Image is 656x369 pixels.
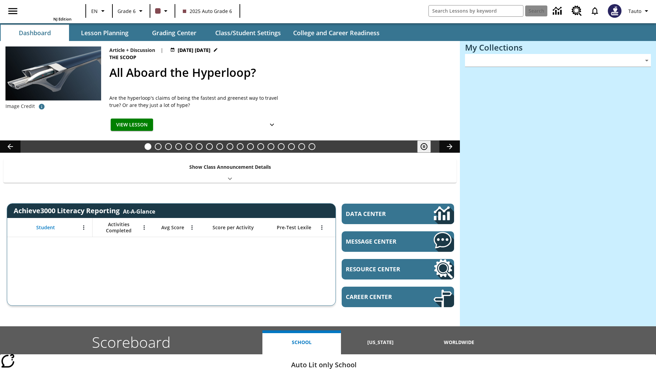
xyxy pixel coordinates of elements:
button: Slide 16 Point of View [298,143,305,150]
a: Resource Center, Will open in new tab [342,259,454,279]
button: Class/Student Settings [210,25,286,41]
p: Article + Discussion [109,46,155,54]
button: Show Details [265,119,279,131]
input: search field [429,5,523,16]
span: 2025 Auto Grade 6 [183,8,232,15]
button: Lesson carousel, Next [439,140,460,153]
span: Grade 6 [118,8,136,15]
button: Open side menu [3,1,23,21]
div: Home [27,2,71,22]
span: The Scoop [109,54,138,61]
div: Show Class Announcement Details [3,159,456,183]
span: Data Center [346,210,410,218]
button: Open Menu [317,222,327,233]
a: Notifications [586,2,604,20]
button: Jul 21 - Jun 30 Choose Dates [169,46,219,54]
span: [DATE] [DATE] [178,46,210,54]
a: Resource Center, Will open in new tab [568,2,586,20]
button: Slide 5 The Last Homesteaders [186,143,192,150]
h2: All Aboard the Hyperloop? [109,64,452,81]
button: Lesson Planning [70,25,139,41]
button: Slide 14 Hooray for Constitution Day! [278,143,285,150]
button: Slide 4 Cars of the Future? [175,143,182,150]
span: Career Center [346,293,413,301]
button: Slide 9 The Invasion of the Free CD [227,143,233,150]
h3: My Collections [465,43,651,52]
button: Slide 8 Fashion Forward in Ancient Rome [216,143,223,150]
button: Photo credit: Hyperloop Transportation Technologies [35,100,49,113]
a: Data Center [549,2,568,20]
span: Message Center [346,237,413,245]
div: Pause [417,140,438,153]
a: Data Center [342,204,454,224]
p: Show Class Announcement Details [189,163,271,170]
button: Grading Center [140,25,208,41]
button: Dashboard [1,25,69,41]
span: Student [36,224,55,231]
button: Slide 2 Do You Want Fries With That? [155,143,162,150]
button: Slide 17 The Constitution's Balancing Act [309,143,315,150]
button: Language: EN, Select a language [88,5,110,17]
img: Avatar [608,4,621,18]
button: Slide 6 Solar Power to the People [196,143,203,150]
button: Slide 10 Mixed Practice: Citing Evidence [237,143,244,150]
button: Open Menu [139,222,149,233]
span: Achieve3000 Literacy Reporting [14,206,155,215]
button: School [262,330,341,354]
span: Avg Score [161,224,184,231]
span: NJ Edition [53,16,71,22]
button: Open Menu [79,222,89,233]
a: Message Center [342,231,454,252]
button: Profile/Settings [626,5,653,17]
span: Resource Center [346,265,413,273]
a: Home [27,3,71,16]
span: Pre-Test Lexile [277,224,311,231]
span: EN [91,8,98,15]
button: Slide 3 Dirty Jobs Kids Had To Do [165,143,172,150]
span: Activities Completed [96,221,141,234]
button: View Lesson [111,119,153,131]
img: Artist rendering of Hyperloop TT vehicle entering a tunnel [5,46,101,100]
button: Worldwide [420,330,498,354]
button: Grade: Grade 6, Select a grade [115,5,148,17]
span: Score per Activity [213,224,254,231]
button: Class color is dark brown. Change class color [152,5,173,17]
button: Pause [417,140,431,153]
button: Slide 13 Cooking Up Native Traditions [268,143,274,150]
button: College and Career Readiness [288,25,385,41]
button: Open Menu [187,222,197,233]
div: Are the hyperloop's claims of being the fastest and greenest way to travel true? Or are they just... [109,94,280,109]
button: Slide 12 Career Lesson [257,143,264,150]
a: Career Center [342,287,454,307]
button: Slide 7 Attack of the Terrifying Tomatoes [206,143,213,150]
div: At-A-Glance [123,206,155,215]
p: Image Credit [5,103,35,110]
button: Select a new avatar [604,2,626,20]
button: Slide 11 Pre-release lesson [247,143,254,150]
button: Slide 1 All Aboard the Hyperloop? [145,143,151,150]
button: [US_STATE] [341,330,420,354]
span: | [161,46,163,54]
button: Slide 15 Remembering Justice O'Connor [288,143,295,150]
span: Tauto [628,8,641,15]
